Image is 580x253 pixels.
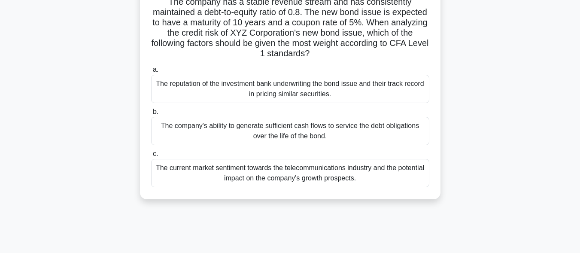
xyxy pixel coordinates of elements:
[153,150,158,157] span: c.
[153,108,158,115] span: b.
[153,66,158,73] span: a.
[151,159,429,187] div: The current market sentiment towards the telecommunications industry and the potential impact on ...
[151,75,429,103] div: The reputation of the investment bank underwriting the bond issue and their track record in prici...
[151,117,429,145] div: The company's ability to generate sufficient cash flows to service the debt obligations over the ...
